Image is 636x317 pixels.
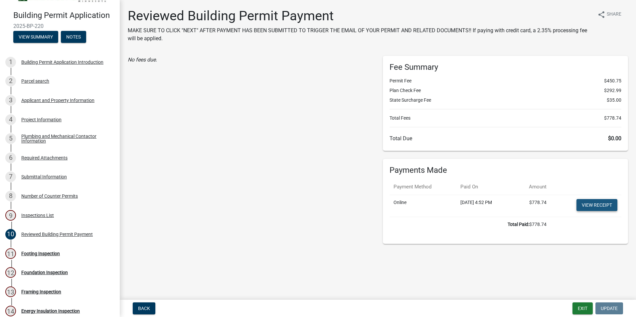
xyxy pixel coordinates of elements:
h6: Fee Summary [390,62,621,72]
div: Required Attachments [21,156,68,160]
div: Submittal Information [21,174,67,179]
div: Parcel search [21,79,49,83]
td: $778.74 [514,195,551,217]
button: Update [595,302,623,314]
span: $778.74 [604,115,621,122]
li: State Surcharge Fee [390,97,621,104]
div: Footing Inspection [21,251,60,256]
b: Total Paid: [508,222,529,227]
span: Back [138,306,150,311]
div: 12 [5,267,16,278]
div: 3 [5,95,16,106]
li: Plan Check Fee [390,87,621,94]
span: $0.00 [608,135,621,142]
div: 9 [5,210,16,221]
button: View Summary [13,31,58,43]
div: 10 [5,229,16,240]
wm-modal-confirm: Summary [13,35,58,40]
div: Energy Insulation Inspection [21,309,80,313]
div: Plumbing and Mechanical Contactor Information [21,134,109,143]
div: 14 [5,306,16,316]
div: 1 [5,57,16,67]
p: MAKE SURE TO CLICK "NEXT" AFTER PAYMENT HAS BEEN SUBMITTED TO TRIGGER THE EMAIL OF YOUR PERMIT AN... [128,27,592,43]
span: Share [607,11,621,19]
h6: Payments Made [390,165,621,175]
div: Number of Counter Permits [21,194,78,198]
button: Back [133,302,155,314]
div: Reviewed Building Permit Payment [21,232,93,237]
div: 2 [5,76,16,86]
th: Payment Method [390,179,456,195]
td: [DATE] 4:52 PM [456,195,514,217]
span: Update [601,306,618,311]
button: Notes [61,31,86,43]
div: Foundation Inspection [21,270,68,275]
h6: Total Due [390,135,621,142]
div: Framing Inspection [21,289,61,294]
span: $35.00 [607,97,621,104]
a: View receipt [576,199,617,211]
li: Total Fees [390,115,621,122]
h4: Building Permit Application [13,11,114,20]
span: $450.75 [604,77,621,84]
div: 4 [5,114,16,125]
div: 7 [5,171,16,182]
button: Exit [572,302,593,314]
span: 2025-BP-220 [13,23,106,29]
div: 8 [5,191,16,201]
td: $778.74 [390,217,551,232]
th: Amount [514,179,551,195]
wm-modal-confirm: Notes [61,35,86,40]
h1: Reviewed Building Permit Payment [128,8,592,24]
i: share [597,11,605,19]
i: No fees due. [128,56,157,63]
div: 6 [5,153,16,163]
div: 13 [5,286,16,297]
button: shareShare [592,8,627,21]
div: Applicant and Property Information [21,98,94,103]
div: 11 [5,248,16,259]
div: Building Permit Application Introduction [21,60,103,64]
div: Project Information [21,117,62,122]
div: Inspections List [21,213,54,218]
li: Permit Fee [390,77,621,84]
td: Online [390,195,456,217]
div: 5 [5,133,16,144]
th: Paid On [456,179,514,195]
span: $292.99 [604,87,621,94]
